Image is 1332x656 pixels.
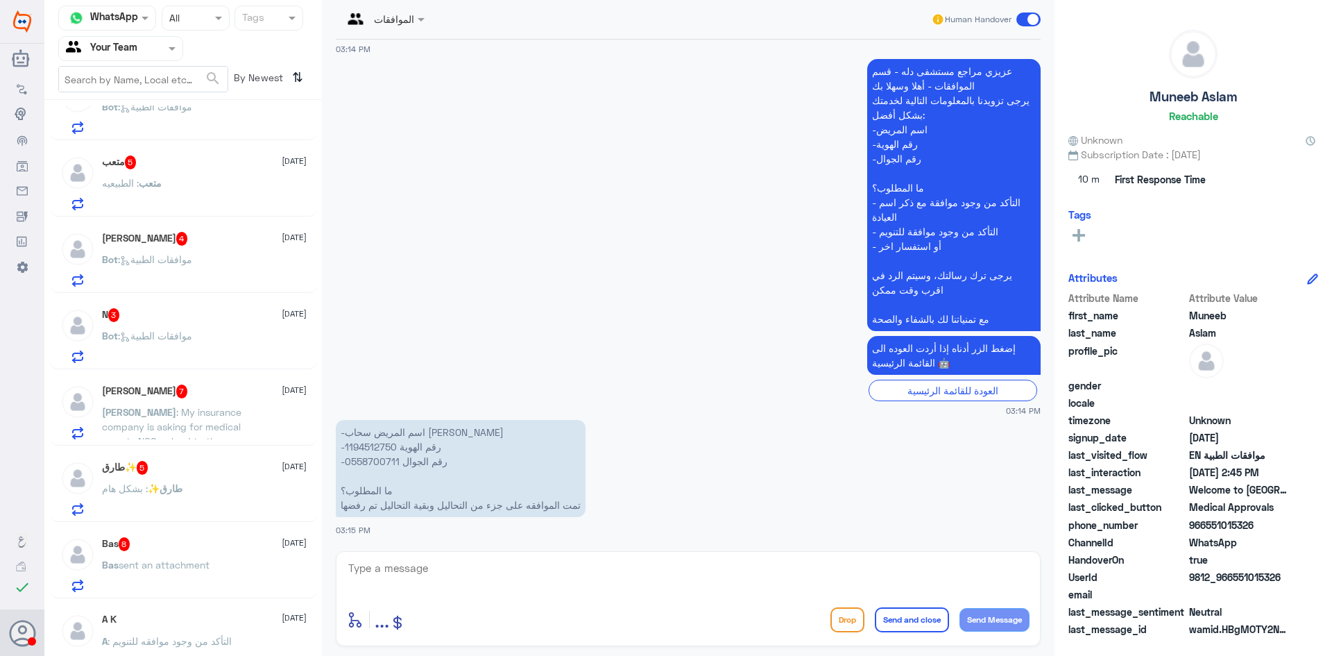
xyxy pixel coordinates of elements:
[108,308,120,322] span: 3
[102,155,137,169] h5: متعب
[60,537,95,572] img: defaultAdmin.png
[102,385,188,398] h5: Osman
[1068,208,1091,221] h6: Tags
[60,308,95,343] img: defaultAdmin.png
[282,308,307,320] span: [DATE]
[336,44,370,53] span: 03:14 PM
[282,537,307,549] span: [DATE]
[176,232,188,246] span: 4
[1189,378,1290,393] span: null
[118,330,192,342] span: : موافقات الطبية
[959,608,1030,632] button: Send Message
[1189,430,1290,445] span: 2025-10-01T10:20:15.746Z
[1169,110,1218,122] h6: Reachable
[1189,396,1290,410] span: null
[205,70,221,87] span: search
[1189,518,1290,532] span: 966551015326
[1006,405,1041,417] span: 03:14 PM
[282,231,307,244] span: [DATE]
[1068,167,1110,192] span: 10 m
[102,253,118,265] span: Bot
[176,385,188,398] span: 7
[102,177,139,189] span: : الطبيعيه
[102,461,148,475] h5: طارق✨
[1189,344,1224,378] img: defaultAdmin.png
[102,406,241,447] span: : My insurance company is asking for medical reports NCS upload to them
[102,482,148,494] span: : بشكل هام
[125,155,137,169] span: 5
[102,614,117,625] h5: A K
[119,537,130,551] span: 8
[1068,465,1186,480] span: last_interaction
[1189,622,1290,637] span: wamid.HBgMOTY2NTUxMDE1MzI2FQIAEhgUM0FGOUY2QzQwREQyRjYyMEYxRDkA
[1068,344,1186,376] span: profile_pic
[60,614,95,648] img: defaultAdmin.png
[13,10,31,33] img: Widebot Logo
[1150,89,1237,105] h5: Muneeb Aslam
[1068,622,1186,637] span: last_message_id
[66,8,87,28] img: whatsapp.png
[1068,147,1318,162] span: Subscription Date : [DATE]
[867,336,1041,375] p: 1/10/2025, 3:14 PM
[282,155,307,167] span: [DATE]
[282,384,307,396] span: [DATE]
[205,67,221,90] button: search
[1068,518,1186,532] span: phone_number
[1068,413,1186,428] span: timezone
[9,620,35,646] button: Avatar
[102,537,130,551] h5: Bas
[14,579,31,596] i: check
[1068,396,1186,410] span: locale
[118,101,192,112] span: : موافقات الطبية
[1189,500,1290,514] span: Medical Approvals
[1068,605,1186,619] span: last_message_sentiment
[137,461,148,475] span: 5
[1068,326,1186,340] span: last_name
[1189,326,1290,340] span: Aslam
[102,101,118,112] span: Bot
[1068,535,1186,550] span: ChannelId
[108,635,232,647] span: : التأكد من وجود موافقه للتنويم
[1189,553,1290,567] span: true
[282,612,307,624] span: [DATE]
[1115,172,1206,187] span: First Response Time
[1189,570,1290,584] span: 9812_966551015326
[60,155,95,190] img: defaultAdmin.png
[102,232,188,246] h5: محمد
[1189,535,1290,550] span: 2
[1068,448,1186,462] span: last_visited_flow
[1189,448,1290,462] span: موافقات الطبية EN
[139,177,162,189] span: متعب
[1189,291,1290,305] span: Attribute Value
[292,66,303,89] i: ⇅
[1068,378,1186,393] span: gender
[60,461,95,496] img: defaultAdmin.png
[102,308,120,322] h5: N
[1068,553,1186,567] span: HandoverOn
[102,330,118,342] span: Bot
[148,482,182,494] span: طارق✨
[1068,570,1186,584] span: UserId
[1189,605,1290,619] span: 0
[1068,482,1186,497] span: last_message
[66,38,87,59] img: yourTeam.svg
[59,67,228,92] input: Search by Name, Local etc…
[1189,465,1290,480] span: 2025-10-01T11:45:58.464Z
[240,10,264,28] div: Tags
[282,460,307,473] span: [DATE]
[336,525,370,535] span: 03:15 PM
[1189,308,1290,323] span: Muneeb
[1068,500,1186,514] span: last_clicked_button
[119,559,210,571] span: sent an attachment
[1170,31,1217,78] img: defaultAdmin.png
[830,607,864,632] button: Drop
[1068,133,1122,147] span: Unknown
[228,66,287,94] span: By Newest
[1068,587,1186,602] span: email
[336,420,586,517] p: 1/10/2025, 3:15 PM
[118,253,192,265] span: : موافقات الطبية
[102,559,119,571] span: Bas
[875,607,949,632] button: Send and close
[1068,291,1186,305] span: Attribute Name
[60,385,95,419] img: defaultAdmin.png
